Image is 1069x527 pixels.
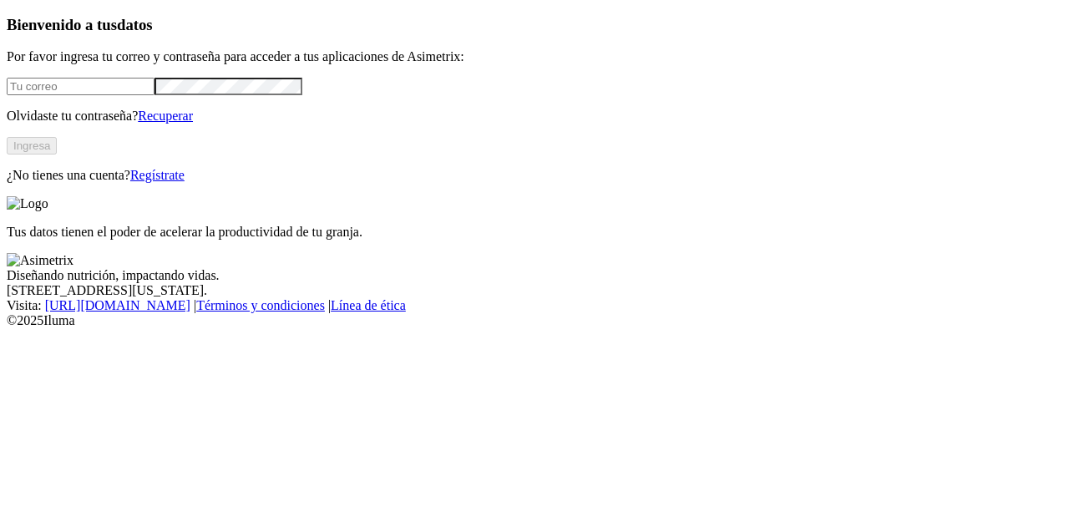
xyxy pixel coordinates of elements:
a: Recuperar [138,109,193,123]
p: Olvidaste tu contraseña? [7,109,1062,124]
a: Términos y condiciones [196,298,325,312]
div: Visita : | | [7,298,1062,313]
img: Asimetrix [7,253,73,268]
img: Logo [7,196,48,211]
div: [STREET_ADDRESS][US_STATE]. [7,283,1062,298]
a: Regístrate [130,168,185,182]
span: datos [117,16,153,33]
div: © 2025 Iluma [7,313,1062,328]
p: Por favor ingresa tu correo y contraseña para acceder a tus aplicaciones de Asimetrix: [7,49,1062,64]
a: [URL][DOMAIN_NAME] [45,298,190,312]
input: Tu correo [7,78,155,95]
button: Ingresa [7,137,57,155]
p: Tus datos tienen el poder de acelerar la productividad de tu granja. [7,225,1062,240]
p: ¿No tienes una cuenta? [7,168,1062,183]
h3: Bienvenido a tus [7,16,1062,34]
div: Diseñando nutrición, impactando vidas. [7,268,1062,283]
a: Línea de ética [331,298,406,312]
